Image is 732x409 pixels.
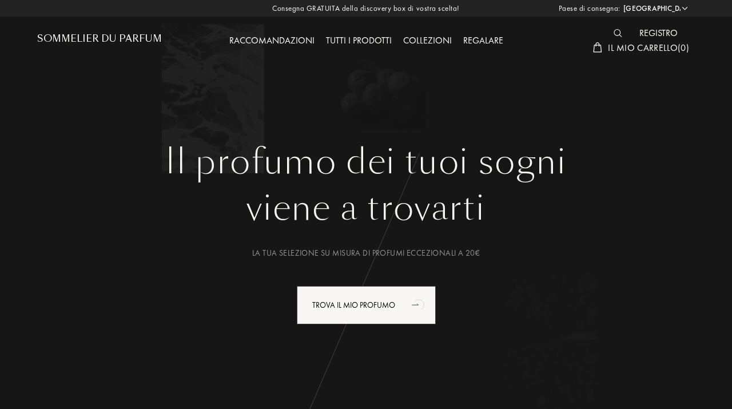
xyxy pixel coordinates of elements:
a: Trova il mio profumoanimation [288,286,444,324]
h1: Il profumo dei tuoi sogni [46,141,686,182]
a: Sommelier du Parfum [37,33,162,49]
span: Paese di consegna: [559,3,620,14]
div: Trova il mio profumo [297,286,436,324]
a: Tutti i prodotti [320,34,397,46]
h1: Sommelier du Parfum [37,33,162,44]
div: La tua selezione su misura di profumi eccezionali a 20€ [46,247,686,259]
div: Tutti i prodotti [320,34,397,49]
div: viene a trovarti [46,182,686,234]
a: Registro [634,27,683,39]
img: search_icn_white.svg [614,29,622,37]
a: Raccomandazioni [224,34,320,46]
a: Regalare [457,34,509,46]
img: cart_white.svg [593,42,602,53]
span: Il mio carrello ( 0 ) [608,42,689,54]
div: Regalare [457,34,509,49]
div: Raccomandazioni [224,34,320,49]
a: Collezioni [397,34,457,46]
div: Registro [634,26,683,41]
div: Collezioni [397,34,457,49]
div: animation [408,293,431,316]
